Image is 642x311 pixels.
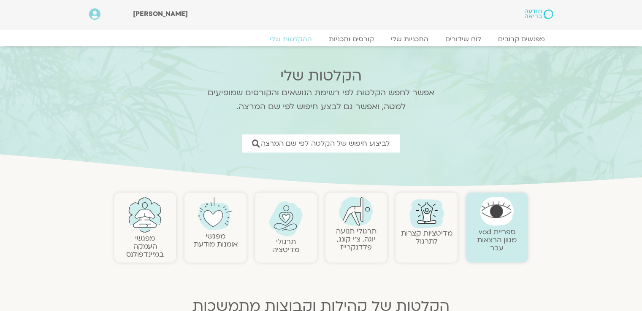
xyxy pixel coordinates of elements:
[194,231,238,249] a: מפגשיאומנות מודעת
[437,35,490,43] a: לוח שידורים
[336,226,377,252] a: תרגולי תנועהיוגה, צ׳י קונג, פלדנקרייז
[477,227,517,253] a: ספריית vodמגוון הרצאות עבר
[320,35,382,43] a: קורסים ותכניות
[382,35,437,43] a: התכניות שלי
[242,134,400,153] a: לביצוע חיפוש של הקלטה לפי שם המרצה
[126,233,164,259] a: מפגשיהעמקה במיינדפולנס
[401,228,452,246] a: מדיטציות קצרות לתרגול
[197,86,446,114] p: אפשר לחפש הקלטות לפי רשימת הנושאים והקורסים שמופיעים למטה, ואפשר גם לבצע חיפוש לפי שם המרצה.
[272,237,299,255] a: תרגולימדיטציה
[133,9,188,19] span: [PERSON_NAME]
[490,35,553,43] a: מפגשים קרובים
[197,67,446,84] h2: הקלטות שלי
[261,139,390,147] span: לביצוע חיפוש של הקלטה לפי שם המרצה
[261,35,320,43] a: ההקלטות שלי
[89,35,553,43] nav: Menu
